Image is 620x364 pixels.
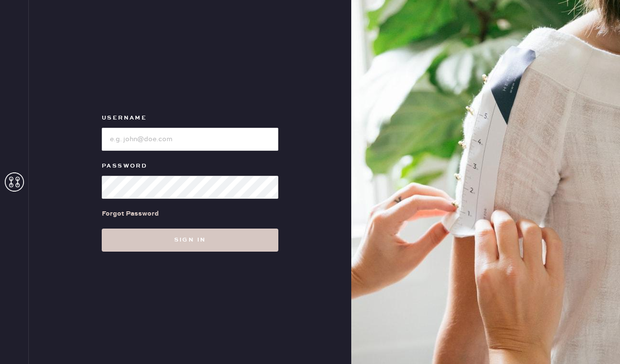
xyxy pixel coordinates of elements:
[102,199,159,229] a: Forgot Password
[102,229,278,252] button: Sign in
[102,160,278,172] label: Password
[102,112,278,124] label: Username
[102,208,159,219] div: Forgot Password
[102,128,278,151] input: e.g. john@doe.com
